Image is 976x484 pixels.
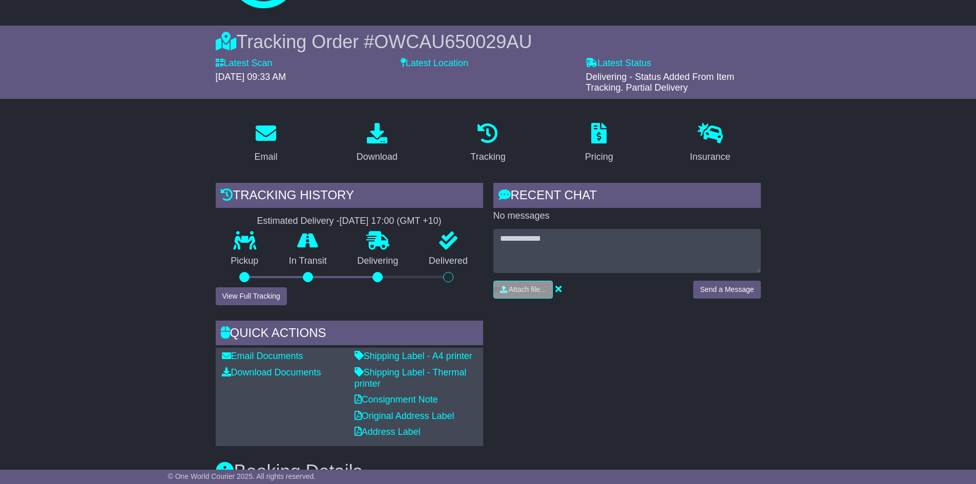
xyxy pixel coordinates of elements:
[216,58,273,69] label: Latest Scan
[693,281,760,299] button: Send a Message
[493,211,761,222] p: No messages
[578,119,620,167] a: Pricing
[355,351,472,361] a: Shipping Label - A4 printer
[216,216,483,227] div: Estimated Delivery -
[342,256,414,267] p: Delivering
[340,216,442,227] div: [DATE] 17:00 (GMT +10)
[216,72,286,82] span: [DATE] 09:33 AM
[464,119,512,167] a: Tracking
[355,411,454,421] a: Original Address Label
[470,150,505,164] div: Tracking
[216,321,483,348] div: Quick Actions
[216,461,761,482] h3: Booking Details
[355,427,421,437] a: Address Label
[216,287,287,305] button: View Full Tracking
[683,119,737,167] a: Insurance
[413,256,483,267] p: Delivered
[216,183,483,211] div: Tracking history
[216,256,274,267] p: Pickup
[586,58,651,69] label: Latest Status
[222,351,303,361] a: Email Documents
[586,72,734,93] span: Delivering - Status Added From Item Tracking. Partial Delivery
[357,150,398,164] div: Download
[350,119,404,167] a: Download
[355,367,467,389] a: Shipping Label - Thermal printer
[690,150,731,164] div: Insurance
[247,119,284,167] a: Email
[493,183,761,211] div: RECENT CHAT
[216,31,761,53] div: Tracking Order #
[274,256,342,267] p: In Transit
[355,394,438,405] a: Consignment Note
[401,58,468,69] label: Latest Location
[585,150,613,164] div: Pricing
[254,150,277,164] div: Email
[374,31,532,52] span: OWCAU650029AU
[168,472,316,480] span: © One World Courier 2025. All rights reserved.
[222,367,321,377] a: Download Documents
